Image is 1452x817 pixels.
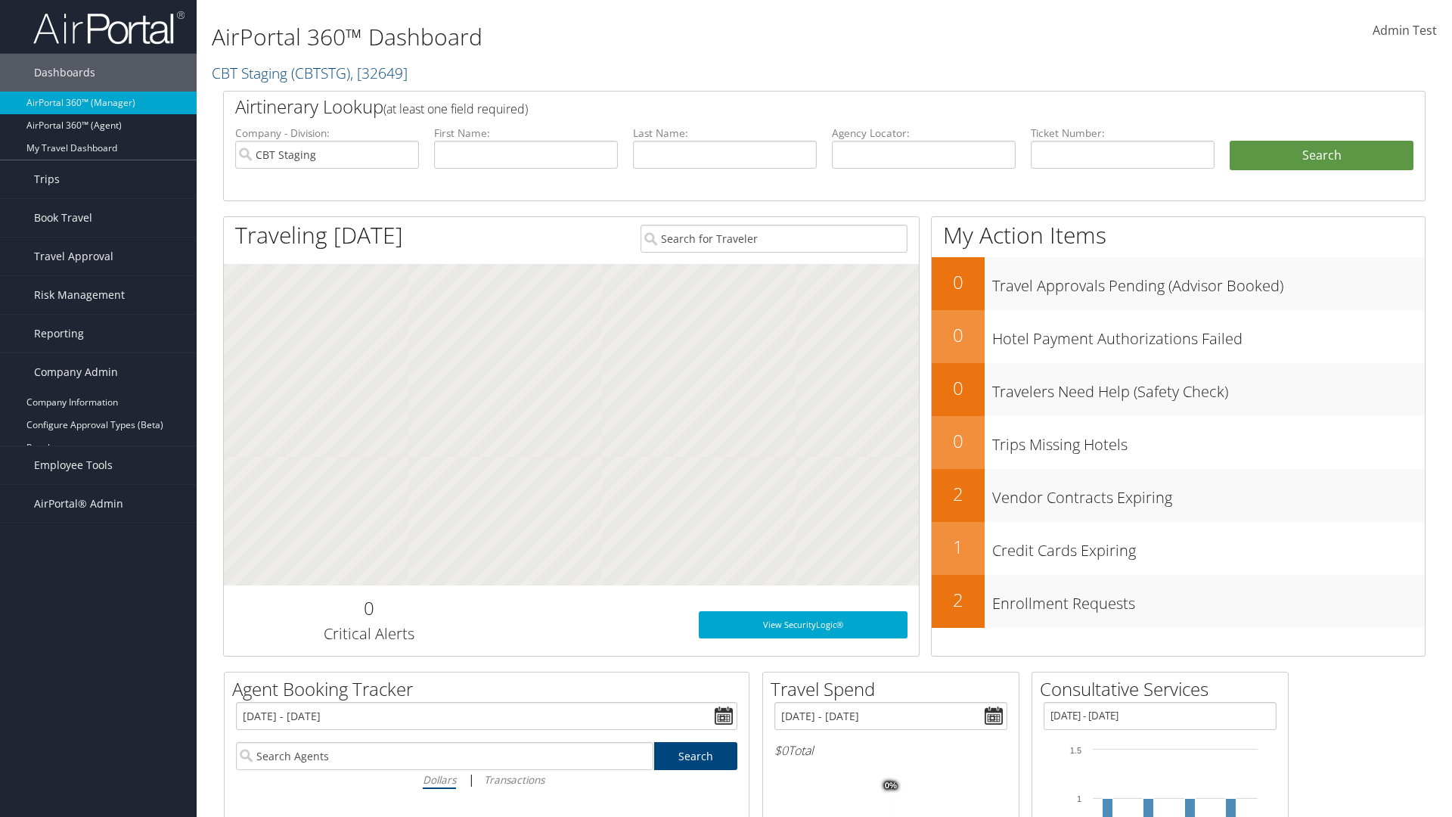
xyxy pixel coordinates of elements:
span: (at least one field required) [383,101,528,117]
tspan: 1.5 [1070,746,1081,755]
a: View SecurityLogic® [699,611,907,638]
a: 0Hotel Payment Authorizations Failed [932,310,1425,363]
label: First Name: [434,126,618,141]
a: CBT Staging [212,63,408,83]
h2: Consultative Services [1040,676,1288,702]
h2: 0 [932,269,985,295]
h1: AirPortal 360™ Dashboard [212,21,1028,53]
button: Search [1230,141,1413,171]
h3: Travelers Need Help (Safety Check) [992,374,1425,402]
i: Transactions [484,772,544,787]
div: | [236,770,737,789]
span: , [ 32649 ] [350,63,408,83]
span: ( CBTSTG ) [291,63,350,83]
h3: Travel Approvals Pending (Advisor Booked) [992,268,1425,297]
span: Dashboards [34,54,95,92]
h3: Enrollment Requests [992,586,1425,614]
h2: 0 [932,428,985,454]
h3: Vendor Contracts Expiring [992,480,1425,508]
h2: 2 [932,481,985,507]
span: AirPortal® Admin [34,485,123,523]
h2: Agent Booking Tracker [232,676,749,702]
span: Book Travel [34,199,92,237]
label: Company - Division: [235,126,419,141]
a: 1Credit Cards Expiring [932,522,1425,575]
tspan: 1 [1077,794,1081,803]
h3: Credit Cards Expiring [992,533,1425,561]
h1: My Action Items [932,219,1425,251]
input: Search Agents [236,742,653,770]
span: Employee Tools [34,446,113,484]
label: Last Name: [633,126,817,141]
h2: 0 [932,375,985,401]
input: Search for Traveler [641,225,907,253]
span: Company Admin [34,353,118,391]
a: 2Vendor Contracts Expiring [932,469,1425,522]
span: $0 [774,742,788,759]
h2: 0 [932,322,985,348]
h2: 2 [932,587,985,613]
label: Agency Locator: [832,126,1016,141]
a: 2Enrollment Requests [932,575,1425,628]
a: Search [654,742,738,770]
a: 0Trips Missing Hotels [932,416,1425,469]
span: Travel Approval [34,238,113,275]
img: airportal-logo.png [33,10,185,45]
a: 0Travelers Need Help (Safety Check) [932,363,1425,416]
h3: Trips Missing Hotels [992,427,1425,455]
span: Admin Test [1373,22,1437,39]
h6: Total [774,742,1007,759]
h1: Traveling [DATE] [235,219,403,251]
h2: Airtinerary Lookup [235,94,1314,120]
a: 0Travel Approvals Pending (Advisor Booked) [932,257,1425,310]
span: Reporting [34,315,84,353]
h3: Hotel Payment Authorizations Failed [992,321,1425,349]
span: Trips [34,160,60,198]
a: Admin Test [1373,8,1437,54]
h2: 0 [235,595,502,621]
i: Dollars [423,772,456,787]
h2: 1 [932,534,985,560]
h3: Critical Alerts [235,623,502,645]
label: Ticket Number: [1031,126,1215,141]
h2: Travel Spend [771,676,1019,702]
span: Risk Management [34,276,125,314]
tspan: 0% [885,781,897,791]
